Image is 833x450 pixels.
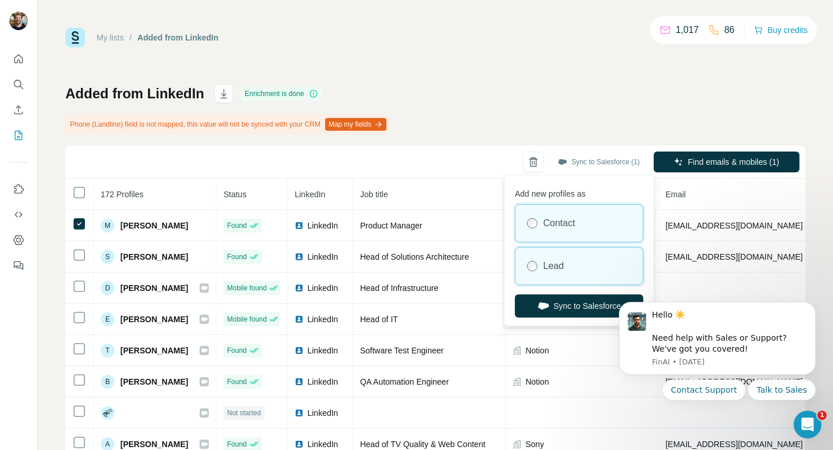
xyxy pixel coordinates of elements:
[65,84,204,103] h1: Added from LinkedIn
[525,438,544,450] span: Sony
[120,251,188,263] span: [PERSON_NAME]
[525,345,548,356] span: Notion
[307,407,338,419] span: LinkedIn
[817,411,827,420] span: 1
[360,346,444,355] span: Software Test Engineer
[120,345,188,356] span: [PERSON_NAME]
[223,190,246,199] span: Status
[294,252,304,261] img: LinkedIn logo
[9,99,28,120] button: Enrich CSV
[120,282,188,294] span: [PERSON_NAME]
[294,315,304,324] img: LinkedIn logo
[294,408,304,418] img: LinkedIn logo
[101,344,115,357] div: T
[602,287,833,444] iframe: Intercom notifications message
[9,125,28,146] button: My lists
[9,12,28,30] img: Avatar
[307,345,338,356] span: LinkedIn
[360,377,448,386] span: QA Automation Engineer
[294,377,304,386] img: LinkedIn logo
[676,23,699,37] p: 1,017
[101,375,115,389] div: B
[9,230,28,250] button: Dashboard
[9,49,28,69] button: Quick start
[294,221,304,230] img: LinkedIn logo
[794,411,821,438] iframe: Intercom live chat
[654,152,799,172] button: Find emails & mobiles (1)
[665,190,685,199] span: Email
[325,118,386,131] button: Map my fields
[360,283,438,293] span: Head of Infrastructure
[665,440,802,449] span: [EMAIL_ADDRESS][DOMAIN_NAME]
[294,283,304,293] img: LinkedIn logo
[307,220,338,231] span: LinkedIn
[130,32,132,43] li: /
[665,252,802,261] span: [EMAIL_ADDRESS][DOMAIN_NAME]
[120,438,188,450] span: [PERSON_NAME]
[550,153,648,171] button: Sync to Salesforce (1)
[120,376,188,388] span: [PERSON_NAME]
[101,190,143,199] span: 172 Profiles
[294,190,325,199] span: LinkedIn
[307,282,338,294] span: LinkedIn
[754,22,808,38] button: Buy credits
[543,259,564,273] label: Lead
[227,439,246,449] span: Found
[307,438,338,450] span: LinkedIn
[294,440,304,449] img: LinkedIn logo
[360,190,388,199] span: Job title
[65,115,389,134] div: Phone (Landline) field is not mapped, this value will not be synced with your CRM
[688,156,779,168] span: Find emails & mobiles (1)
[227,220,246,231] span: Found
[543,216,575,230] label: Contact
[101,281,115,295] div: D
[97,33,124,42] a: My lists
[101,312,115,326] div: E
[227,345,246,356] span: Found
[515,183,643,200] p: Add new profiles as
[665,221,802,230] span: [EMAIL_ADDRESS][DOMAIN_NAME]
[360,252,469,261] span: Head of Solutions Architecture
[9,74,28,95] button: Search
[241,87,322,101] div: Enrichment is done
[360,440,485,449] span: Head of TV Quality & Web Content
[9,255,28,276] button: Feedback
[9,179,28,200] button: Use Surfe on LinkedIn
[227,314,267,324] span: Mobile found
[138,32,219,43] div: Added from LinkedIn
[307,251,338,263] span: LinkedIn
[525,376,548,388] span: Notion
[227,408,261,418] span: Not started
[227,283,267,293] span: Mobile found
[307,376,338,388] span: LinkedIn
[9,204,28,225] button: Use Surfe API
[227,252,246,262] span: Found
[101,219,115,233] div: M
[120,220,188,231] span: [PERSON_NAME]
[360,315,397,324] span: Head of IT
[307,313,338,325] span: LinkedIn
[294,346,304,355] img: LinkedIn logo
[515,294,643,318] button: Sync to Salesforce
[65,28,85,47] img: Surfe Logo
[101,250,115,264] div: S
[227,377,246,387] span: Found
[360,221,422,230] span: Product Manager
[724,23,735,37] p: 86
[120,313,188,325] span: [PERSON_NAME]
